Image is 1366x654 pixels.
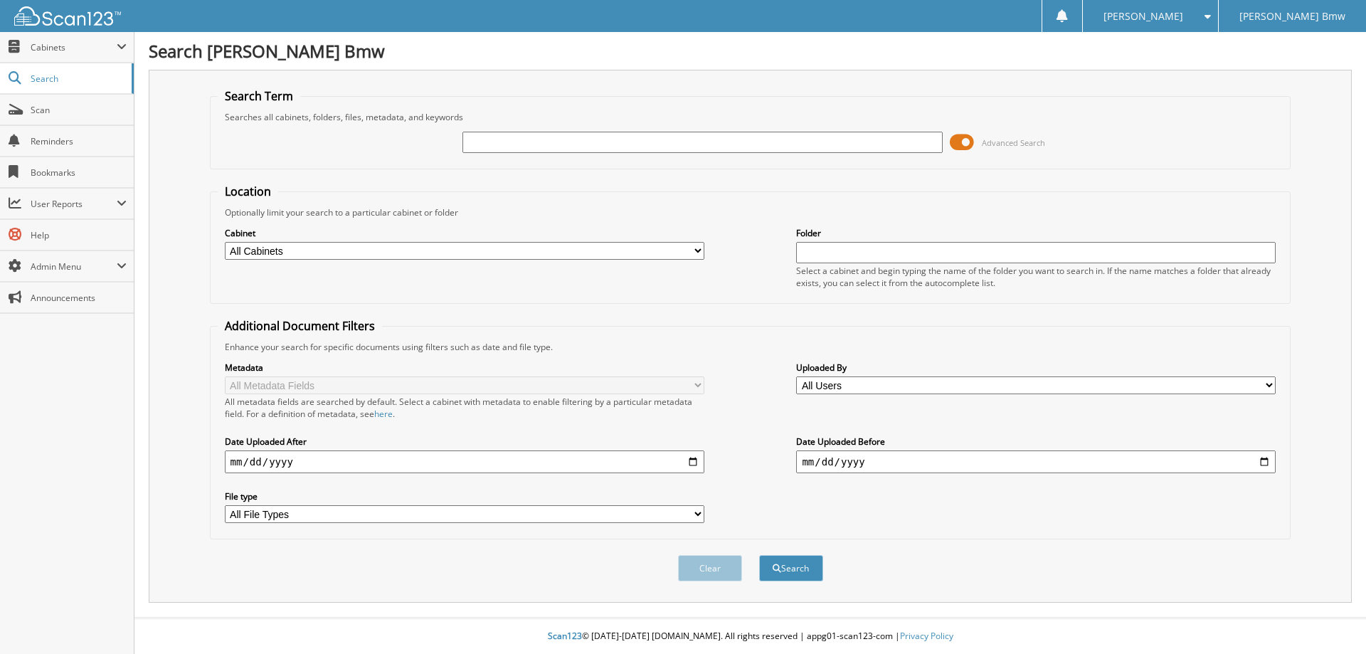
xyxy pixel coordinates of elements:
[225,227,704,239] label: Cabinet
[14,6,121,26] img: scan123-logo-white.svg
[31,104,127,116] span: Scan
[218,206,1283,218] div: Optionally limit your search to a particular cabinet or folder
[374,408,393,420] a: here
[134,619,1366,654] div: © [DATE]-[DATE] [DOMAIN_NAME]. All rights reserved | appg01-scan123-com |
[225,436,704,448] label: Date Uploaded After
[1239,12,1345,21] span: [PERSON_NAME] Bmw
[31,292,127,304] span: Announcements
[218,341,1283,353] div: Enhance your search for specific documents using filters such as date and file type.
[218,318,382,334] legend: Additional Document Filters
[982,137,1045,148] span: Advanced Search
[31,167,127,179] span: Bookmarks
[796,265,1276,289] div: Select a cabinet and begin typing the name of the folder you want to search in. If the name match...
[759,555,823,581] button: Search
[225,450,704,473] input: start
[31,229,127,241] span: Help
[225,396,704,420] div: All metadata fields are searched by default. Select a cabinet with metadata to enable filtering b...
[218,111,1283,123] div: Searches all cabinets, folders, files, metadata, and keywords
[218,88,300,104] legend: Search Term
[225,490,704,502] label: File type
[900,630,953,642] a: Privacy Policy
[548,630,582,642] span: Scan123
[31,260,117,273] span: Admin Menu
[218,184,278,199] legend: Location
[149,39,1352,63] h1: Search [PERSON_NAME] Bmw
[31,198,117,210] span: User Reports
[31,73,125,85] span: Search
[31,135,127,147] span: Reminders
[796,450,1276,473] input: end
[1103,12,1183,21] span: [PERSON_NAME]
[31,41,117,53] span: Cabinets
[796,436,1276,448] label: Date Uploaded Before
[1295,586,1366,654] iframe: Chat Widget
[796,227,1276,239] label: Folder
[225,362,704,374] label: Metadata
[796,362,1276,374] label: Uploaded By
[678,555,742,581] button: Clear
